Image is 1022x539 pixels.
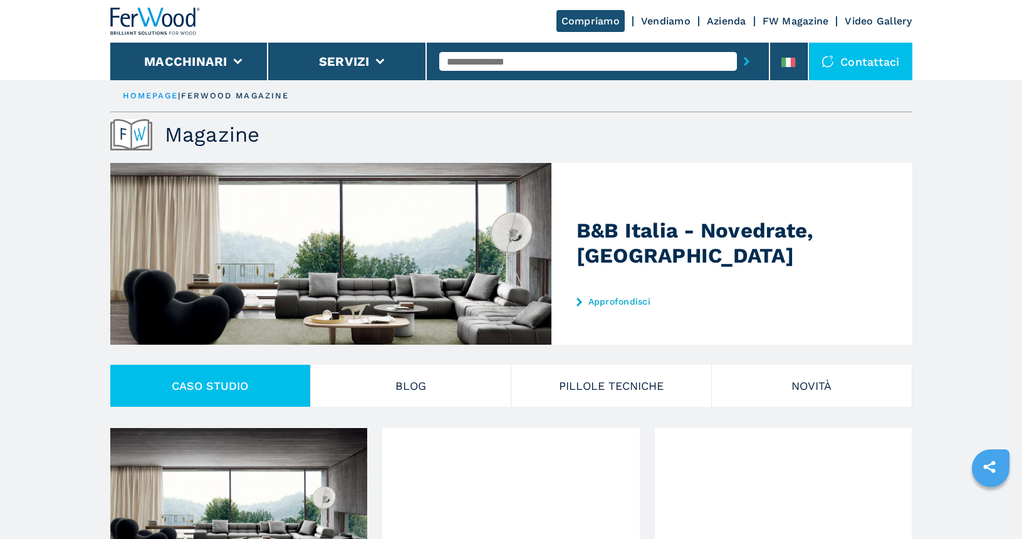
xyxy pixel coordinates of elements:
[181,90,289,102] p: ferwood magazine
[974,451,1005,483] a: sharethis
[110,365,311,407] button: CASO STUDIO
[821,55,834,68] img: Contattaci
[763,15,829,27] a: FW Magazine
[165,122,260,147] h1: Magazine
[511,365,712,407] button: PILLOLE TECNICHE
[178,91,180,100] span: |
[576,296,822,306] a: Approfondisci
[707,15,746,27] a: Azienda
[110,163,603,345] img: B&B Italia - Novedrate, Italia
[737,47,756,76] button: submit-button
[110,8,201,35] img: Ferwood
[319,54,370,69] button: Servizi
[641,15,691,27] a: Vendiamo
[110,119,152,150] img: Magazine
[144,54,227,69] button: Macchinari
[311,365,511,407] button: Blog
[123,91,179,100] a: HOMEPAGE
[556,10,625,32] a: Compriamo
[712,365,912,407] button: Novità
[845,15,912,27] a: Video Gallery
[809,43,912,80] div: Contattaci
